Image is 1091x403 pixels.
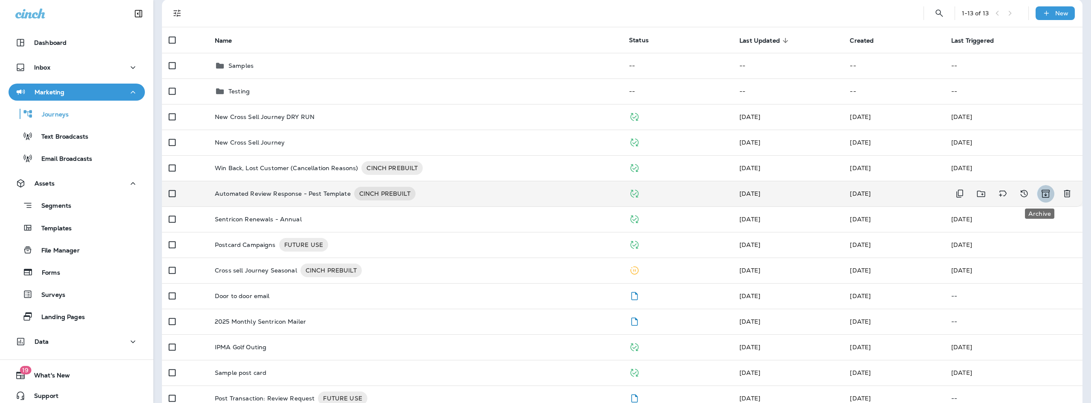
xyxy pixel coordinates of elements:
[739,37,780,44] span: Last Updated
[951,318,1076,325] p: --
[739,139,760,146] span: Jason Munk
[629,189,640,197] span: Published
[9,84,145,101] button: Marketing
[215,344,266,351] p: IPMA Golf Outing
[629,240,640,248] span: Published
[629,163,640,171] span: Published
[33,247,80,255] p: File Manager
[34,39,66,46] p: Dashboard
[739,343,760,351] span: Andy Smith
[850,241,871,249] span: Andy Smith
[9,307,145,325] button: Landing Pages
[951,185,968,203] button: Duplicate
[629,266,640,273] span: Paused
[215,37,243,44] span: Name
[33,155,92,163] p: Email Broadcasts
[354,187,416,200] div: CINCH PREBUILT
[228,88,250,95] p: Testing
[850,164,871,172] span: Andy Smith
[962,10,989,17] div: 1 - 13 of 13
[127,5,150,22] button: Collapse Sidebar
[33,111,69,119] p: Journeys
[739,369,760,377] span: Andy Smith
[629,368,640,376] span: Published
[739,292,760,300] span: Andy Smith
[215,216,302,223] p: Sentricon Renewals - Annual
[9,34,145,51] button: Dashboard
[739,267,760,274] span: Brian Smith
[944,104,1082,130] td: [DATE]
[739,37,791,44] span: Last Updated
[733,78,843,104] td: --
[9,367,145,384] button: 19What's New
[973,185,990,203] button: Move to folder
[169,5,186,22] button: Filters
[622,53,733,78] td: --
[1016,185,1033,203] button: View Changelog
[215,187,351,200] p: Automated Review Response - Pest Template
[850,37,885,44] span: Created
[279,241,328,249] span: FUTURE USE
[26,372,70,382] span: What's New
[215,293,270,299] p: Door to door email
[733,53,843,78] td: --
[739,394,760,402] span: Frank Carreno
[1025,209,1054,219] div: Archive
[318,394,367,403] span: FUTURE USE
[215,318,306,325] p: 2025 Monthly Sentricon Mailer
[739,113,760,121] span: Jason Munk
[739,190,760,197] span: Frank Carreno
[850,343,871,351] span: Andy Smith
[629,342,640,350] span: Published
[739,215,760,223] span: Andy Smith
[944,206,1082,232] td: [DATE]
[850,267,871,274] span: Andy Smith
[850,369,871,377] span: Frank Carreno
[354,189,416,198] span: CINCH PREBUILT
[9,105,145,123] button: Journeys
[951,395,1076,402] p: --
[279,238,328,252] div: FUTURE USE
[850,215,871,223] span: Andy Smith
[215,139,285,146] p: New Cross Sell Journey
[944,232,1082,258] td: [DATE]
[215,161,358,175] p: Win Back, Lost Customer (Cancellation Reasons)
[215,238,276,252] p: Postcard Campaigns
[9,149,145,167] button: Email Broadcasts
[33,313,85,322] p: Landing Pages
[951,37,1005,44] span: Last Triggered
[850,190,871,197] span: Frank Carreno
[9,263,145,281] button: Forms
[944,78,1082,104] td: --
[739,164,760,172] span: Frank Carreno
[215,37,232,44] span: Name
[629,215,640,222] span: Published
[215,369,266,376] p: Sample post card
[215,264,297,277] p: Cross sell Journey Seasonal
[20,366,31,374] span: 19
[622,78,733,104] td: --
[26,392,58,403] span: Support
[33,291,65,299] p: Surveys
[629,112,640,120] span: Published
[850,37,874,44] span: Created
[33,269,60,277] p: Forms
[850,113,871,121] span: Jason Munk
[33,202,71,211] p: Segments
[300,266,362,275] span: CINCH PREBUILT
[35,89,64,96] p: Marketing
[931,5,948,22] button: Search Journeys
[9,196,145,215] button: Segments
[850,394,871,402] span: Frank Carreno
[9,333,145,350] button: Data
[850,292,871,300] span: Andy Smith
[1059,185,1076,203] button: Delete
[944,258,1082,283] td: [DATE]
[9,285,145,303] button: Surveys
[9,127,145,145] button: Text Broadcasts
[629,317,640,325] span: Draft
[739,318,760,325] span: Jason Munk
[994,185,1011,203] button: Add tags
[944,334,1082,360] td: [DATE]
[629,138,640,145] span: Published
